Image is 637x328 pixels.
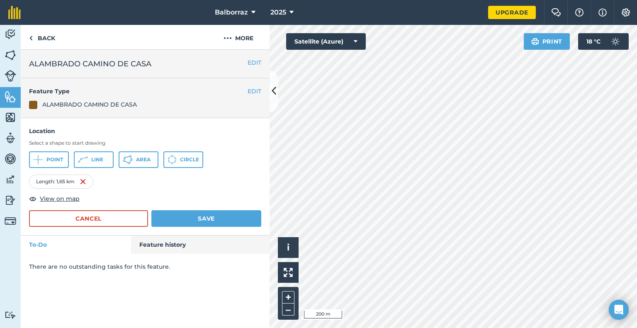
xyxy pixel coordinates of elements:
[29,151,69,168] button: Point
[224,33,232,43] img: svg+xml;base64,PHN2ZyB4bWxucz0iaHR0cDovL3d3dy53My5vcmcvMjAwMC9zdmciIHdpZHRoPSIyMCIgaGVpZ2h0PSIyNC...
[5,28,16,41] img: svg+xml;base64,PD94bWwgdmVyc2lvbj0iMS4wIiBlbmNvZGluZz0idXRmLTgiPz4KPCEtLSBHZW5lcmF0b3I6IEFkb2JlIE...
[488,6,536,19] a: Upgrade
[282,304,294,316] button: –
[284,268,293,277] img: Four arrows, one pointing top left, one top right, one bottom right and the last bottom left
[5,70,16,82] img: svg+xml;base64,PD94bWwgdmVyc2lvbj0iMS4wIiBlbmNvZGluZz0idXRmLTgiPz4KPCEtLSBHZW5lcmF0b3I6IEFkb2JlIE...
[80,177,86,187] img: svg+xml;base64,PHN2ZyB4bWxucz0iaHR0cDovL3d3dy53My5vcmcvMjAwMC9zdmciIHdpZHRoPSIxNiIgaGVpZ2h0PSIyNC...
[270,7,286,17] span: 2025
[5,132,16,144] img: svg+xml;base64,PD94bWwgdmVyc2lvbj0iMS4wIiBlbmNvZGluZz0idXRmLTgiPz4KPCEtLSBHZW5lcmF0b3I6IEFkb2JlIE...
[215,7,248,17] span: Balborraz
[278,237,299,258] button: i
[74,151,114,168] button: Line
[524,33,570,50] button: Print
[29,33,33,43] img: svg+xml;base64,PHN2ZyB4bWxucz0iaHR0cDovL3d3dy53My5vcmcvMjAwMC9zdmciIHdpZHRoPSI5IiBoZWlnaHQ9IjI0Ii...
[586,33,601,50] span: 18 ° C
[29,175,93,189] div: Length : 1,65 km
[5,153,16,165] img: svg+xml;base64,PD94bWwgdmVyc2lvbj0iMS4wIiBlbmNvZGluZz0idXRmLTgiPz4KPCEtLSBHZW5lcmF0b3I6IEFkb2JlIE...
[46,156,63,163] span: Point
[29,194,80,204] button: View on map
[29,210,148,227] button: Cancel
[609,300,629,320] div: Open Intercom Messenger
[282,291,294,304] button: +
[42,100,137,109] div: ALAMBRADO CAMINO DE CASA
[180,156,199,163] span: Circle
[5,173,16,186] img: svg+xml;base64,PD94bWwgdmVyc2lvbj0iMS4wIiBlbmNvZGluZz0idXRmLTgiPz4KPCEtLSBHZW5lcmF0b3I6IEFkb2JlIE...
[5,194,16,207] img: svg+xml;base64,PD94bWwgdmVyc2lvbj0iMS4wIiBlbmNvZGluZz0idXRmLTgiPz4KPCEtLSBHZW5lcmF0b3I6IEFkb2JlIE...
[119,151,158,168] button: Area
[5,90,16,103] img: svg+xml;base64,PHN2ZyB4bWxucz0iaHR0cDovL3d3dy53My5vcmcvMjAwMC9zdmciIHdpZHRoPSI1NiIgaGVpZ2h0PSI2MC...
[598,7,607,17] img: svg+xml;base64,PHN2ZyB4bWxucz0iaHR0cDovL3d3dy53My5vcmcvMjAwMC9zdmciIHdpZHRoPSIxNyIgaGVpZ2h0PSIxNy...
[29,194,36,204] img: svg+xml;base64,PHN2ZyB4bWxucz0iaHR0cDovL3d3dy53My5vcmcvMjAwMC9zdmciIHdpZHRoPSIxOCIgaGVpZ2h0PSIyNC...
[5,311,16,319] img: svg+xml;base64,PD94bWwgdmVyc2lvbj0iMS4wIiBlbmNvZGluZz0idXRmLTgiPz4KPCEtLSBHZW5lcmF0b3I6IEFkb2JlIE...
[163,151,203,168] button: Circle
[29,87,248,96] h4: Feature Type
[286,33,366,50] button: Satellite (Azure)
[531,36,539,46] img: svg+xml;base64,PHN2ZyB4bWxucz0iaHR0cDovL3d3dy53My5vcmcvMjAwMC9zdmciIHdpZHRoPSIxOSIgaGVpZ2h0PSIyNC...
[5,111,16,124] img: svg+xml;base64,PHN2ZyB4bWxucz0iaHR0cDovL3d3dy53My5vcmcvMjAwMC9zdmciIHdpZHRoPSI1NiIgaGVpZ2h0PSI2MC...
[248,58,261,67] button: EDIT
[131,236,270,254] a: Feature history
[21,236,131,254] a: To-Do
[91,156,103,163] span: Line
[29,126,261,136] h4: Location
[621,8,631,17] img: A cog icon
[574,8,584,17] img: A question mark icon
[29,262,261,271] p: There are no outstanding tasks for this feature.
[29,58,261,70] h2: ALAMBRADO CAMINO DE CASA
[5,49,16,61] img: svg+xml;base64,PHN2ZyB4bWxucz0iaHR0cDovL3d3dy53My5vcmcvMjAwMC9zdmciIHdpZHRoPSI1NiIgaGVpZ2h0PSI2MC...
[551,8,561,17] img: Two speech bubbles overlapping with the left bubble in the forefront
[29,140,261,146] h3: Select a shape to start drawing
[151,210,261,227] button: Save
[40,194,80,203] span: View on map
[136,156,151,163] span: Area
[287,242,289,253] span: i
[607,33,624,50] img: svg+xml;base64,PD94bWwgdmVyc2lvbj0iMS4wIiBlbmNvZGluZz0idXRmLTgiPz4KPCEtLSBHZW5lcmF0b3I6IEFkb2JlIE...
[578,33,629,50] button: 18 °C
[5,215,16,227] img: svg+xml;base64,PD94bWwgdmVyc2lvbj0iMS4wIiBlbmNvZGluZz0idXRmLTgiPz4KPCEtLSBHZW5lcmF0b3I6IEFkb2JlIE...
[207,25,270,49] button: More
[21,25,63,49] a: Back
[8,6,21,19] img: fieldmargin Logo
[248,87,261,96] button: EDIT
